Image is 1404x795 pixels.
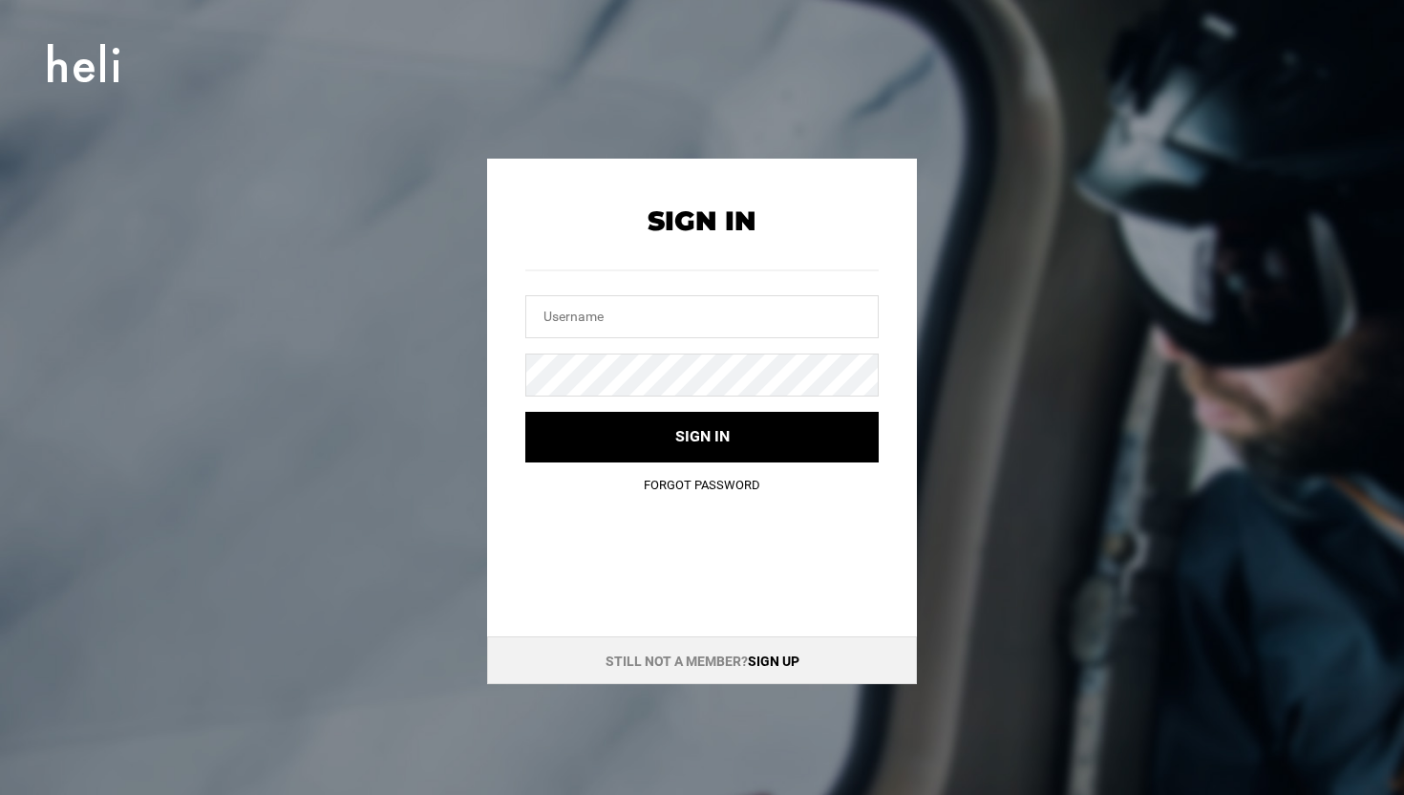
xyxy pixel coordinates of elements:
[525,295,879,338] input: Username
[525,412,879,462] button: Sign in
[487,636,917,684] div: Still not a member?
[748,654,799,669] a: Sign up
[644,478,760,492] a: Forgot Password
[525,206,879,236] h2: Sign In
